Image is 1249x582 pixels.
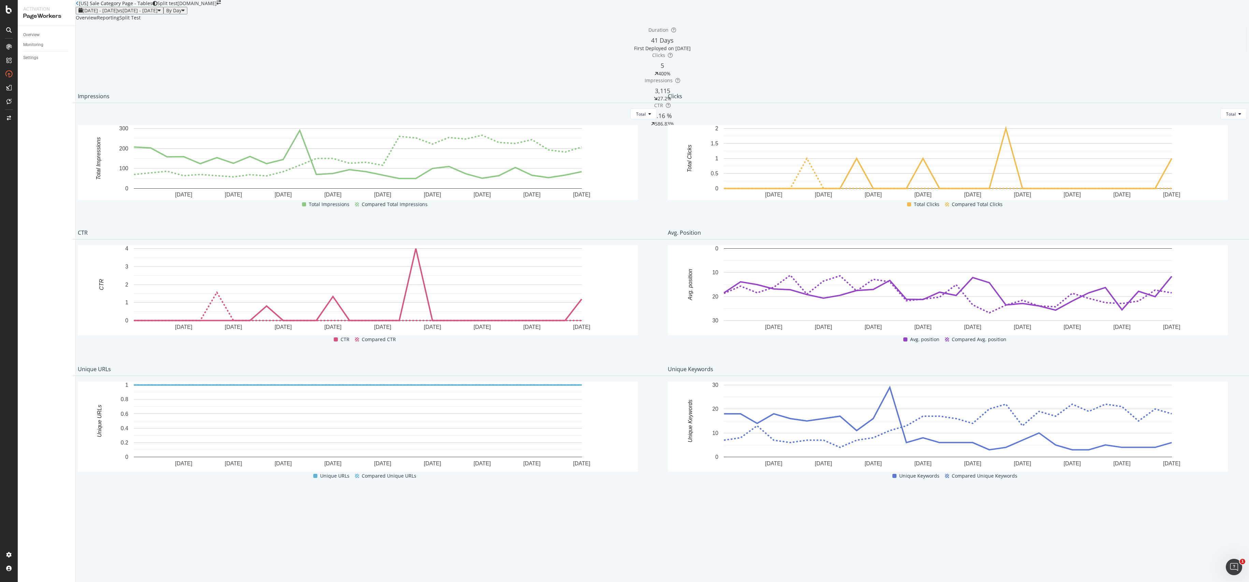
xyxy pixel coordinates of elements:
[1014,324,1031,330] text: [DATE]
[23,12,70,20] div: PageWorkers
[118,7,158,14] span: vs [DATE] - [DATE]
[865,324,882,330] text: [DATE]
[952,472,1017,480] span: Compared Unique Keywords
[23,31,71,39] a: Overview
[899,472,939,480] span: Unique Keywords
[910,335,939,344] span: Avg. position
[474,192,491,198] text: [DATE]
[23,5,70,12] div: Activation
[711,171,718,176] text: 0.5
[668,245,1228,335] svg: A chart.
[23,41,43,48] div: Monitoring
[1163,324,1180,330] text: [DATE]
[125,282,128,288] text: 2
[78,93,110,100] div: Impressions
[78,381,638,472] svg: A chart.
[1240,559,1245,564] span: 1
[573,324,590,330] text: [DATE]
[964,324,981,330] text: [DATE]
[668,381,1228,472] svg: A chart.
[1163,461,1180,466] text: [DATE]
[687,269,693,300] text: Avg. position
[309,200,349,208] span: Total Impressions
[225,192,242,198] text: [DATE]
[1226,111,1236,117] span: Total
[225,461,242,466] text: [DATE]
[651,36,674,44] span: 41 Days
[668,125,1228,200] svg: A chart.
[1064,461,1081,466] text: [DATE]
[76,7,163,14] button: [DATE] - [DATE]vs[DATE] - [DATE]
[374,461,391,466] text: [DATE]
[712,318,718,323] text: 30
[78,366,111,373] div: Unique URLs
[661,61,664,70] span: 5
[914,461,931,466] text: [DATE]
[765,192,782,198] text: [DATE]
[1064,324,1081,330] text: [DATE]
[374,192,391,198] text: [DATE]
[474,461,491,466] text: [DATE]
[687,145,692,172] text: Total Clicks
[125,246,128,251] text: 4
[815,192,832,198] text: [DATE]
[715,454,718,460] text: 0
[1220,108,1247,119] button: Total
[341,335,349,344] span: CTR
[1226,559,1242,575] iframe: Intercom live chat
[523,324,541,330] text: [DATE]
[125,318,128,323] text: 0
[765,461,782,466] text: [DATE]
[96,137,101,180] text: Total Impressions
[97,405,102,437] text: Unique URLs
[573,192,590,198] text: [DATE]
[1163,192,1180,198] text: [DATE]
[964,461,981,466] text: [DATE]
[952,335,1006,344] span: Compared Avg. position
[523,461,541,466] text: [DATE]
[523,192,541,198] text: [DATE]
[715,156,718,161] text: 1
[125,264,128,270] text: 3
[121,411,128,417] text: 0.6
[78,245,638,335] svg: A chart.
[76,1,79,6] a: Click to go back
[712,270,718,276] text: 10
[78,125,638,200] svg: A chart.
[711,141,718,146] text: 1.5
[658,70,671,77] div: 400%
[964,192,981,198] text: [DATE]
[175,192,192,198] text: [DATE]
[119,14,141,21] div: Split Test
[712,430,718,436] text: 10
[23,31,40,39] div: Overview
[125,382,128,388] text: 1
[865,192,882,198] text: [DATE]
[23,54,71,61] a: Settings
[474,324,491,330] text: [DATE]
[1114,461,1131,466] text: [DATE]
[121,440,128,446] text: 0.2
[687,399,693,442] text: Unique Keywords
[362,335,396,344] span: Compared CTR
[166,7,182,14] span: By Day
[78,45,1247,52] div: First Deployed on [DATE]
[914,200,939,208] span: Total Clicks
[668,366,713,373] div: Unique Keywords
[573,461,590,466] text: [DATE]
[320,472,349,480] span: Unique URLs
[99,279,104,290] text: CTR
[424,324,441,330] text: [DATE]
[914,324,931,330] text: [DATE]
[952,200,1003,208] span: Compared Total Clicks
[712,406,718,412] text: 20
[765,324,782,330] text: [DATE]
[324,461,341,466] text: [DATE]
[175,324,192,330] text: [DATE]
[424,192,441,198] text: [DATE]
[324,192,341,198] text: [DATE]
